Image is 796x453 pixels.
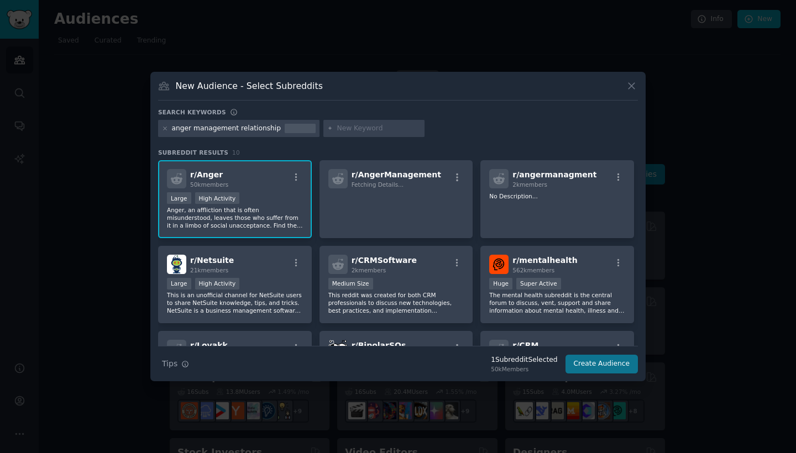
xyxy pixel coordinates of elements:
img: mentalhealth [489,255,509,274]
div: Super Active [516,278,561,289]
span: Subreddit Results [158,149,228,156]
div: Huge [489,278,512,289]
span: 10 [232,149,240,156]
div: Large [167,192,191,204]
span: r/ Loyakk [190,341,228,350]
button: Tips [158,354,193,373]
span: 50k members [190,181,228,188]
span: 2k members [512,181,547,188]
span: 562k members [512,267,554,273]
span: r/ CRMSoftware [352,256,417,265]
div: Medium Size [328,278,373,289]
p: This reddit was created for both CRM professionals to discuss new technologies, best practices, a... [328,291,464,314]
h3: New Audience - Select Subreddits [176,80,323,92]
div: anger management relationship [172,124,281,134]
span: 21k members [190,267,228,273]
div: 50k Members [491,365,557,373]
span: r/ mentalhealth [512,256,577,265]
p: This is an unofficial channel for NetSuite users to share NetSuite knowledge, tips, and tricks. N... [167,291,303,314]
button: Create Audience [565,355,638,373]
img: Netsuite [167,255,186,274]
span: 2k members [352,267,386,273]
span: r/ Netsuite [190,256,234,265]
div: 1 Subreddit Selected [491,355,557,365]
span: r/ angermanagment [512,170,596,179]
p: The mental health subreddit is the central forum to discuss, vent, support and share information ... [489,291,625,314]
span: Fetching Details... [352,181,404,188]
input: New Keyword [337,124,421,134]
img: BipolarSOs [328,340,348,359]
span: r/ CRM [512,341,538,350]
p: No Description... [489,192,625,200]
span: r/ Anger [190,170,223,179]
span: Tips [162,358,177,370]
span: r/ BipolarSOs [352,341,406,350]
h3: Search keywords [158,108,226,116]
p: Anger, an affliction that is often misunderstood, leaves those who suffer from it in a limbo of s... [167,206,303,229]
div: Large [167,278,191,289]
div: High Activity [195,278,240,289]
div: High Activity [195,192,240,204]
span: r/ AngerManagement [352,170,441,179]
